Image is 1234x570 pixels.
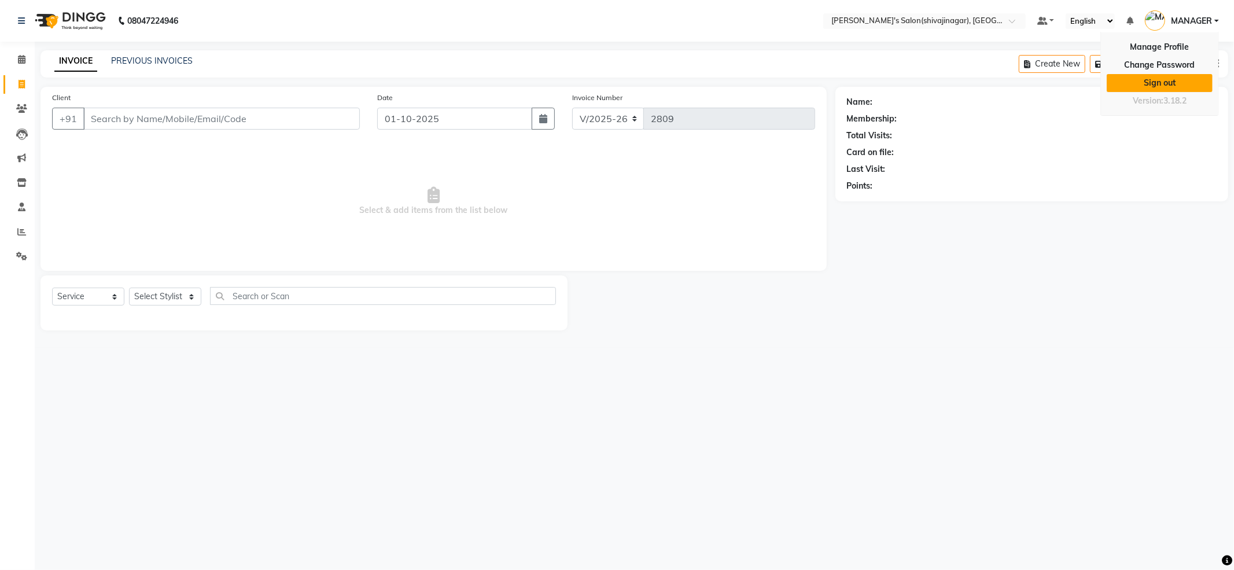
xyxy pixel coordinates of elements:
button: +91 [52,108,84,130]
span: Select & add items from the list below [52,144,815,259]
span: MANAGER [1171,15,1212,27]
a: Change Password [1107,56,1213,74]
input: Search by Name/Mobile/Email/Code [83,108,360,130]
a: INVOICE [54,51,97,72]
label: Client [52,93,71,103]
div: Version:3.18.2 [1107,93,1213,109]
div: Name: [847,96,873,108]
button: Create New [1019,55,1085,73]
div: Last Visit: [847,163,886,175]
b: 08047224946 [127,5,178,37]
img: logo [30,5,109,37]
div: Total Visits: [847,130,893,142]
button: Save [1090,55,1130,73]
input: Search or Scan [210,287,556,305]
div: Points: [847,180,873,192]
img: MANAGER [1145,10,1165,31]
div: Membership: [847,113,897,125]
label: Invoice Number [572,93,622,103]
a: Manage Profile [1107,38,1213,56]
label: Date [377,93,393,103]
div: Card on file: [847,146,894,159]
a: PREVIOUS INVOICES [111,56,193,66]
a: Sign out [1107,74,1213,92]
